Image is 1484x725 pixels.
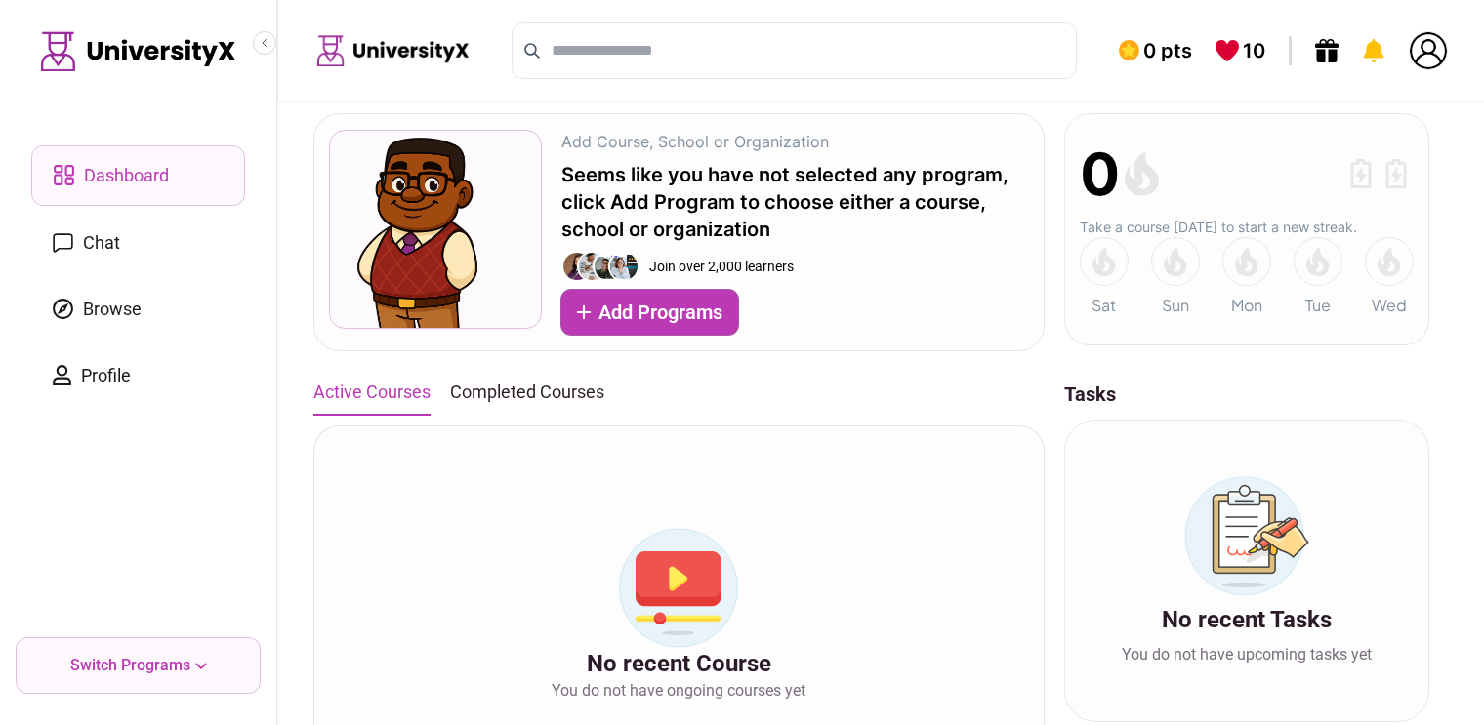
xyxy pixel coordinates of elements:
p: Switch Programs [70,654,190,677]
span: Tue [1305,294,1331,317]
span: Dashboard [84,162,169,189]
span: You do not have upcoming tasks yet [1122,643,1372,666]
span: Mon [1231,294,1262,317]
img: Logo [41,31,236,71]
span: Add Course, School or Organization [561,130,1029,153]
span: 0 pts [1143,37,1192,64]
p: Seems like you have not selected any program, click Add Program to choose either a course, school... [561,161,1029,243]
a: Chat [31,214,245,272]
span: 10 [1243,37,1265,64]
p: No recent Course [587,648,771,679]
span: Chat [83,229,120,257]
img: Tutor [338,128,533,369]
button: Add Programs [561,290,738,335]
span: Sat [1092,294,1116,317]
span: Profile [81,362,131,389]
span: Add Programs [598,299,722,326]
span: Wed [1372,294,1407,317]
p: Join over 2,000 learners [649,257,794,276]
p: Take a course [DATE] to start a new streak. [1080,218,1414,237]
span: Sun [1162,294,1189,317]
img: You [1410,32,1447,69]
span: You do not have ongoing courses yet [552,679,805,703]
a: Dashboard [31,145,245,206]
span: 0 [1080,130,1120,218]
a: Browse [31,280,245,339]
button: Completed Courses [450,371,604,414]
a: Profile [31,346,245,405]
button: Collapse sidebar [253,31,276,55]
span: Browse [83,296,142,323]
p: Tasks [1064,381,1429,408]
p: No recent Tasks [1162,604,1332,635]
button: Active Courses [313,371,431,414]
img: No Tasks [1184,476,1309,596]
img: Empty Course [618,528,739,648]
img: Logo [317,35,470,66]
